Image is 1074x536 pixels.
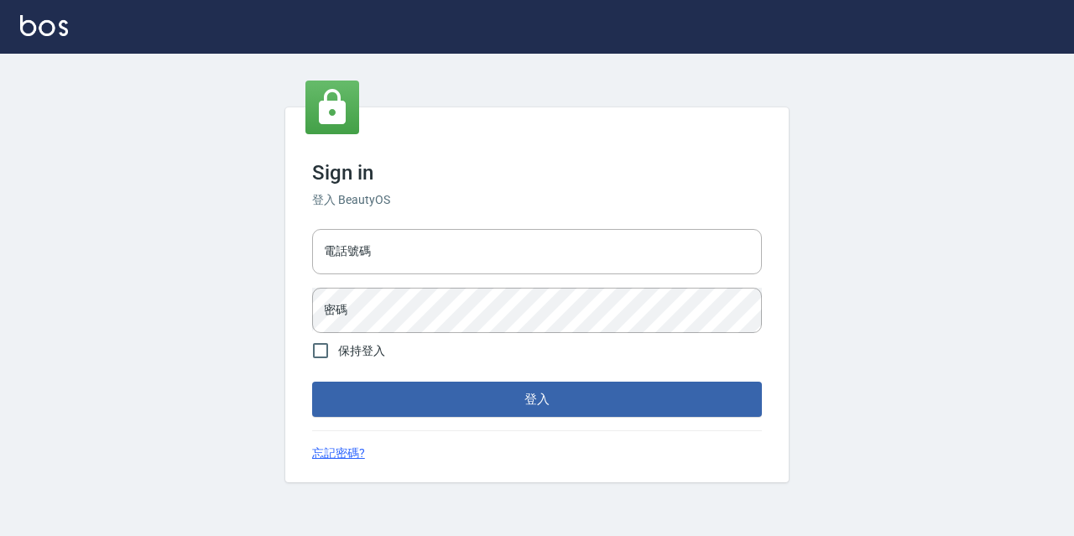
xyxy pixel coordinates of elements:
[312,445,365,462] a: 忘記密碼?
[20,15,68,36] img: Logo
[312,382,762,417] button: 登入
[338,342,385,360] span: 保持登入
[312,161,762,185] h3: Sign in
[312,191,762,209] h6: 登入 BeautyOS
